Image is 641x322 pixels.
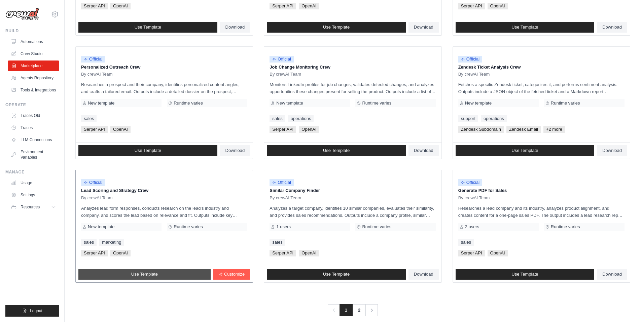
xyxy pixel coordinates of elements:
[5,169,59,175] div: Manage
[5,28,59,34] div: Build
[458,56,483,63] span: Official
[270,250,296,256] span: Serper API
[8,122,59,133] a: Traces
[511,148,538,153] span: Use Template
[267,145,406,156] a: Use Template
[30,308,42,314] span: Logout
[465,224,479,230] span: 2 users
[323,148,350,153] span: Use Template
[88,100,114,106] span: New template
[362,100,391,106] span: Runtime varies
[174,100,203,106] span: Runtime varies
[81,179,105,186] span: Official
[270,179,294,186] span: Official
[456,145,595,156] a: Use Template
[488,250,508,256] span: OpenAI
[8,147,59,163] a: Environment Variables
[458,195,490,201] span: By crewAI Team
[225,25,245,30] span: Download
[458,187,625,194] p: Generate PDF for Sales
[543,126,565,133] span: +2 more
[506,126,541,133] span: Zendesk Email
[488,3,508,9] span: OpenAI
[81,250,108,256] span: Serper API
[81,126,108,133] span: Serper API
[458,3,485,9] span: Serper API
[135,25,161,30] span: Use Template
[110,250,131,256] span: OpenAI
[458,239,474,246] a: sales
[81,72,113,77] span: By crewAI Team
[88,224,114,230] span: New template
[414,25,433,30] span: Download
[270,72,301,77] span: By crewAI Team
[270,115,285,122] a: sales
[21,204,40,210] span: Resources
[78,269,211,280] a: Use Template
[597,22,627,33] a: Download
[288,115,314,122] a: operations
[270,81,436,95] p: Monitors LinkedIn profiles for job changes, validates detected changes, and analyzes opportunitie...
[81,3,108,9] span: Serper API
[8,190,59,200] a: Settings
[78,145,217,156] a: Use Template
[8,134,59,145] a: LLM Connections
[511,272,538,277] span: Use Template
[408,269,439,280] a: Download
[81,56,105,63] span: Official
[225,148,245,153] span: Download
[81,239,97,246] a: sales
[408,22,439,33] a: Download
[224,272,245,277] span: Customize
[465,100,492,106] span: New template
[597,145,627,156] a: Download
[414,148,433,153] span: Download
[328,304,378,316] nav: Pagination
[5,8,39,21] img: Logo
[270,56,294,63] span: Official
[5,102,59,108] div: Operate
[408,145,439,156] a: Download
[270,64,436,71] p: Job Change Monitoring Crew
[602,25,622,30] span: Download
[8,48,59,59] a: Crew Studio
[551,100,580,106] span: Runtime varies
[8,202,59,212] button: Resources
[270,126,296,133] span: Serper API
[81,64,247,71] p: Personalized Outreach Crew
[456,269,595,280] a: Use Template
[299,3,319,9] span: OpenAI
[276,100,303,106] span: New template
[276,224,291,230] span: 1 users
[323,272,350,277] span: Use Template
[458,205,625,219] p: Researches a lead company and its industry, analyzes product alignment, and creates content for a...
[8,73,59,83] a: Agents Repository
[81,187,247,194] p: Lead Scoring and Strategy Crew
[135,148,161,153] span: Use Template
[352,304,366,316] a: 2
[458,64,625,71] p: Zendesk Ticket Analysis Crew
[78,22,217,33] a: Use Template
[81,205,247,219] p: Analyzes lead form responses, conducts research on the lead's industry and company, and scores th...
[99,239,124,246] a: marketing
[458,81,625,95] p: Fetches a specific Zendesk ticket, categorizes it, and performs sentiment analysis. Outputs inclu...
[456,22,595,33] a: Use Template
[270,187,436,194] p: Similar Company Finder
[174,224,203,230] span: Runtime varies
[270,205,436,219] p: Analyzes a target company, identifies 10 similar companies, evaluates their similarity, and provi...
[323,25,350,30] span: Use Template
[414,272,433,277] span: Download
[81,81,247,95] p: Researches a prospect and their company, identifies personalized content angles, and crafts a tai...
[270,195,301,201] span: By crewAI Team
[458,72,490,77] span: By crewAI Team
[220,22,250,33] a: Download
[597,269,627,280] a: Download
[81,195,113,201] span: By crewAI Team
[602,148,622,153] span: Download
[131,272,158,277] span: Use Template
[267,22,406,33] a: Use Template
[481,115,507,122] a: operations
[458,115,478,122] a: support
[270,3,296,9] span: Serper API
[299,250,319,256] span: OpenAI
